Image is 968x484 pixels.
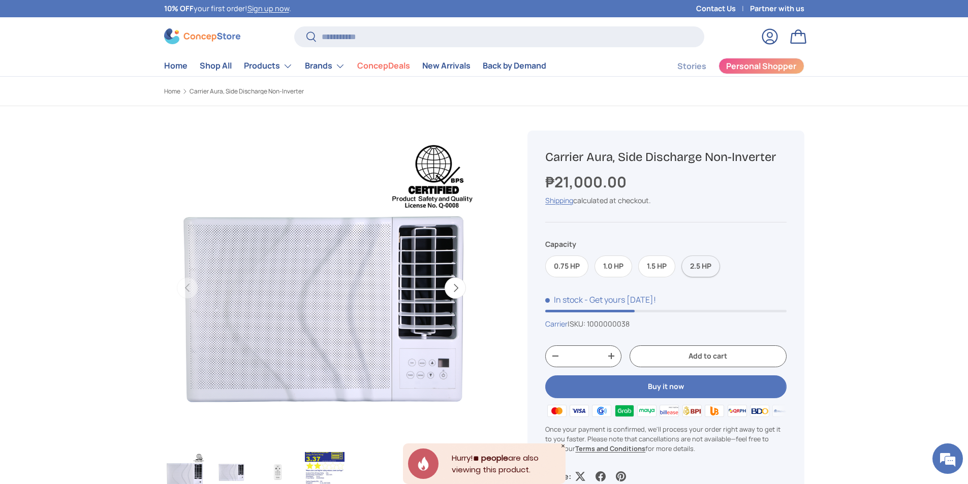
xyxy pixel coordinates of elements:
img: grabpay [613,403,635,418]
a: Terms and Conditions [575,444,645,453]
img: metrobank [771,403,793,418]
h1: Carrier Aura, Side Discharge Non-Inverter [545,149,786,165]
span: In stock [545,294,583,305]
span: SKU: [570,319,585,329]
a: Sign up now [247,4,289,13]
a: New Arrivals [422,56,471,76]
img: ConcepStore [164,28,240,44]
a: Carrier [545,319,568,329]
span: 1000000038 [587,319,630,329]
nav: Breadcrumbs [164,87,504,96]
summary: Products [238,56,299,76]
nav: Primary [164,56,546,76]
span: | [568,319,630,329]
a: ConcepDeals [357,56,410,76]
a: Home [164,56,188,76]
img: ubp [703,403,726,418]
legend: Capacity [545,239,576,249]
div: calculated at checkout. [545,195,786,206]
img: qrph [726,403,748,418]
a: Shipping [545,196,573,205]
a: Shop All [200,56,232,76]
img: master [545,403,568,418]
img: billease [658,403,680,418]
a: Stories [677,56,706,76]
img: bdo [748,403,771,418]
p: your first order! . [164,3,291,14]
a: Partner with us [750,3,804,14]
nav: Secondary [653,56,804,76]
a: Personal Shopper [719,58,804,74]
img: gcash [590,403,613,418]
a: Contact Us [696,3,750,14]
div: Close [560,443,566,448]
a: Carrier Aura, Side Discharge Non-Inverter [190,88,304,94]
button: Buy it now [545,375,786,398]
img: visa [568,403,590,418]
button: Add to cart [630,345,786,367]
a: Back by Demand [483,56,546,76]
img: maya [636,403,658,418]
span: Personal Shopper [726,62,796,70]
a: Home [164,88,180,94]
strong: ₱21,000.00 [545,172,629,192]
summary: Brands [299,56,351,76]
strong: 10% OFF [164,4,194,13]
img: bpi [681,403,703,418]
p: Once your payment is confirmed, we'll process your order right away to get it to you faster. Plea... [545,425,786,454]
p: - Get yours [DATE]! [584,294,656,305]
